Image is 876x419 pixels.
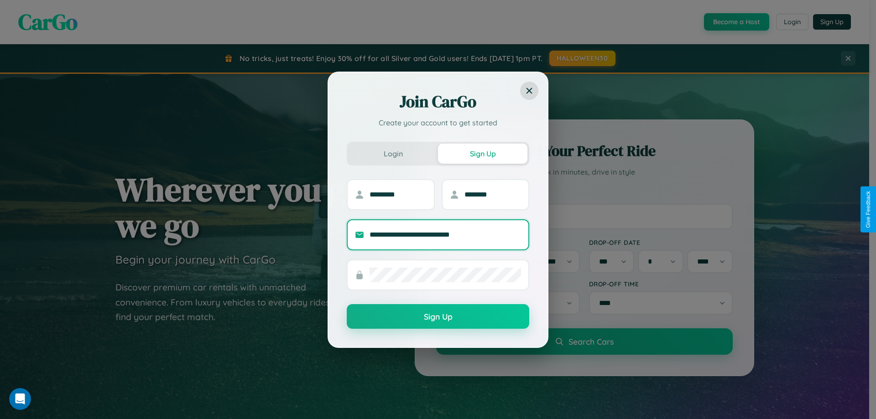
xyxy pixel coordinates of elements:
button: Login [349,144,438,164]
p: Create your account to get started [347,117,529,128]
button: Sign Up [438,144,527,164]
div: Give Feedback [865,191,871,228]
h2: Join CarGo [347,91,529,113]
button: Sign Up [347,304,529,329]
iframe: Intercom live chat [9,388,31,410]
